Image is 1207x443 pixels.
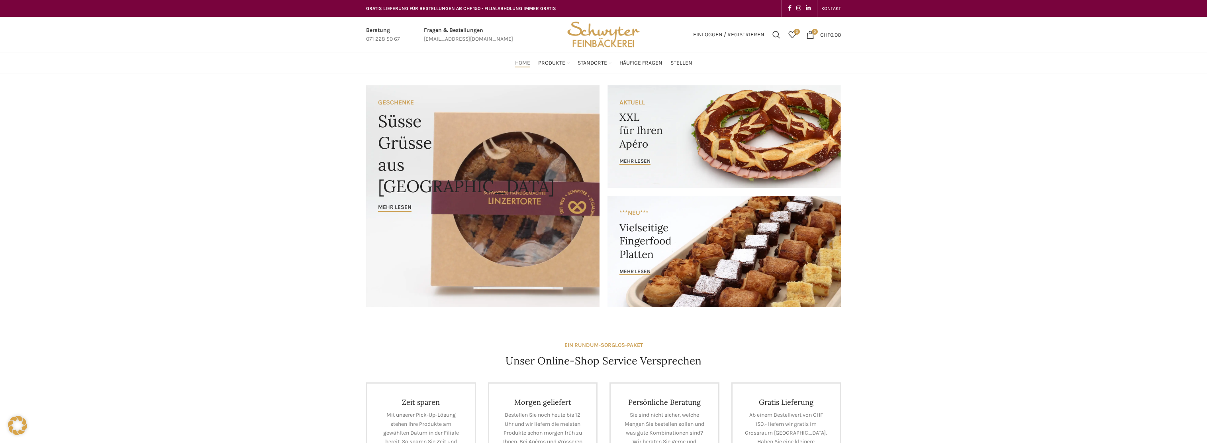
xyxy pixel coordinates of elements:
[803,3,813,14] a: Linkedin social link
[693,32,764,37] span: Einloggen / Registrieren
[564,17,643,53] img: Bäckerei Schwyter
[794,29,800,35] span: 0
[538,55,570,71] a: Produkte
[515,55,530,71] a: Home
[366,6,556,11] span: GRATIS LIEFERUNG FÜR BESTELLUNGEN AB CHF 150 - FILIALABHOLUNG IMMER GRATIS
[745,398,828,407] h4: Gratis Lieferung
[812,29,818,35] span: 0
[817,0,845,16] div: Secondary navigation
[564,31,643,37] a: Site logo
[670,59,692,67] span: Stellen
[564,342,643,348] strong: EIN RUNDUM-SORGLOS-PAKET
[379,398,463,407] h4: Zeit sparen
[538,59,565,67] span: Produkte
[578,59,607,67] span: Standorte
[366,85,600,307] a: Banner link
[820,31,841,38] bdi: 0.00
[670,55,692,71] a: Stellen
[768,27,784,43] a: Suchen
[794,3,803,14] a: Instagram social link
[802,27,845,43] a: 0 CHF0.00
[607,196,841,307] a: Banner link
[366,26,400,44] a: Infobox link
[501,398,585,407] h4: Morgen geliefert
[619,55,662,71] a: Häufige Fragen
[506,354,701,368] h4: Unser Online-Shop Service Versprechen
[515,59,530,67] span: Home
[689,27,768,43] a: Einloggen / Registrieren
[784,27,800,43] div: Meine Wunschliste
[578,55,611,71] a: Standorte
[362,55,845,71] div: Main navigation
[820,31,830,38] span: CHF
[784,27,800,43] a: 0
[821,0,841,16] a: KONTAKT
[786,3,794,14] a: Facebook social link
[607,85,841,188] a: Banner link
[821,6,841,11] span: KONTAKT
[623,398,706,407] h4: Persönliche Beratung
[424,26,513,44] a: Infobox link
[619,59,662,67] span: Häufige Fragen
